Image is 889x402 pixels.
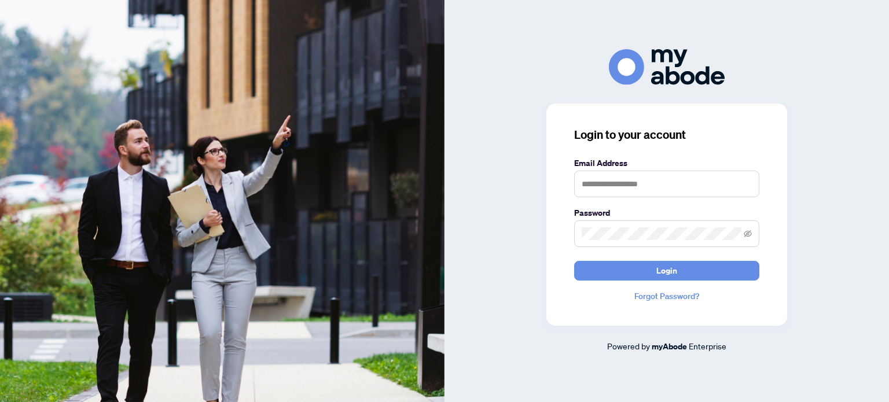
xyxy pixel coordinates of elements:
[689,341,726,351] span: Enterprise
[609,49,725,84] img: ma-logo
[744,230,752,238] span: eye-invisible
[607,341,650,351] span: Powered by
[574,127,759,143] h3: Login to your account
[574,290,759,303] a: Forgot Password?
[574,261,759,281] button: Login
[652,340,687,353] a: myAbode
[574,157,759,169] label: Email Address
[574,206,759,219] label: Password
[656,261,677,280] span: Login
